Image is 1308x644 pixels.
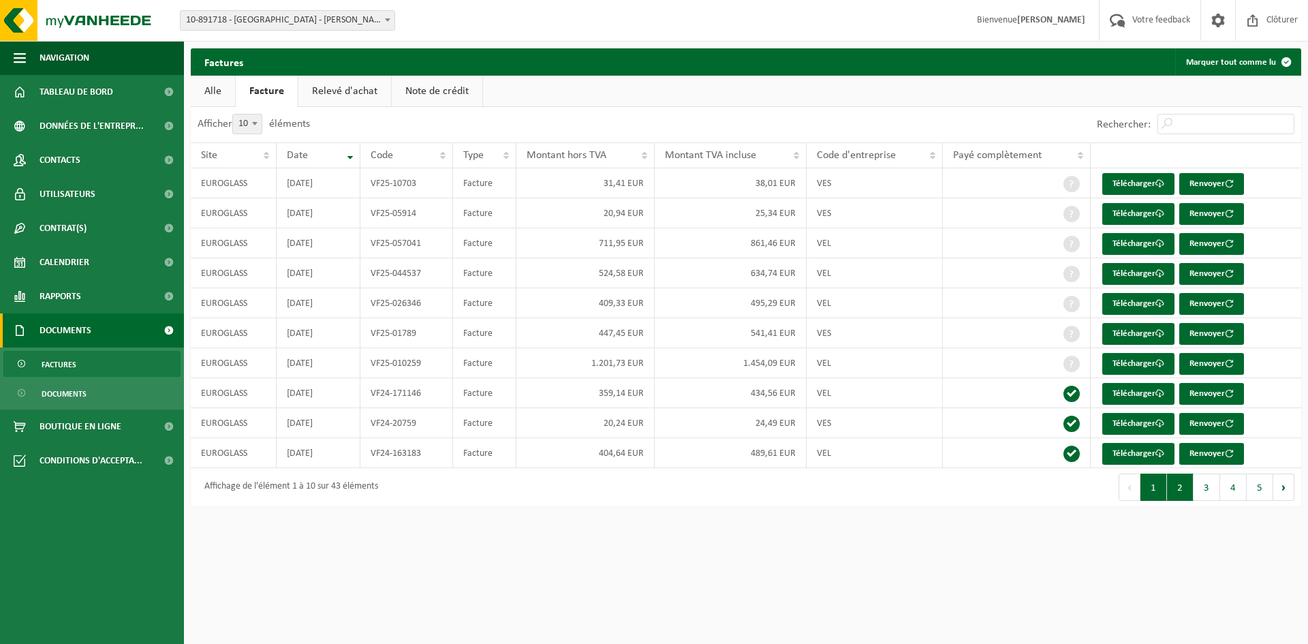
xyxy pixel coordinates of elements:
td: [DATE] [277,228,360,258]
td: 359,14 EUR [516,378,654,408]
td: [DATE] [277,258,360,288]
button: Renvoyer [1179,413,1244,435]
td: VF25-057041 [360,228,453,258]
td: VF25-026346 [360,288,453,318]
a: Télécharger [1102,293,1174,315]
td: VF25-10703 [360,168,453,198]
button: 4 [1220,474,1247,501]
td: VF24-20759 [360,408,453,438]
span: 10-891718 - EUROGLASS - VILLERS-LE-BOUILLET [181,11,394,30]
td: 20,24 EUR [516,408,654,438]
td: Facture [453,168,516,198]
td: Facture [453,318,516,348]
span: Rapports [40,279,81,313]
span: Calendrier [40,245,89,279]
span: Montant hors TVA [527,150,606,161]
strong: [PERSON_NAME] [1017,15,1085,25]
a: Télécharger [1102,413,1174,435]
button: Renvoyer [1179,233,1244,255]
td: 31,41 EUR [516,168,654,198]
span: Contacts [40,143,80,177]
td: 404,64 EUR [516,438,654,468]
td: VES [807,318,943,348]
td: EUROGLASS [191,258,277,288]
td: Facture [453,258,516,288]
td: VF25-010259 [360,348,453,378]
span: 10 [232,114,262,134]
td: 434,56 EUR [655,378,807,408]
span: Site [201,150,217,161]
td: [DATE] [277,288,360,318]
a: Télécharger [1102,203,1174,225]
button: 1 [1140,474,1167,501]
td: VEL [807,288,943,318]
span: Documents [42,381,87,407]
td: 447,45 EUR [516,318,654,348]
span: Utilisateurs [40,177,95,211]
button: Renvoyer [1179,383,1244,405]
span: Données de l'entrepr... [40,109,144,143]
button: Renvoyer [1179,323,1244,345]
span: Code d'entreprise [817,150,896,161]
td: EUROGLASS [191,438,277,468]
td: EUROGLASS [191,168,277,198]
td: 20,94 EUR [516,198,654,228]
span: Factures [42,352,76,378]
td: EUROGLASS [191,228,277,258]
a: Facture [236,76,298,107]
a: Alle [191,76,235,107]
a: Documents [3,380,181,406]
a: Télécharger [1102,323,1174,345]
td: EUROGLASS [191,198,277,228]
span: 10 [233,114,262,134]
td: VEL [807,258,943,288]
label: Rechercher: [1097,119,1151,130]
button: Renvoyer [1179,353,1244,375]
button: 3 [1194,474,1220,501]
td: Facture [453,288,516,318]
span: Montant TVA incluse [665,150,756,161]
td: EUROGLASS [191,318,277,348]
a: Télécharger [1102,443,1174,465]
td: Facture [453,408,516,438]
td: VF25-044537 [360,258,453,288]
td: 711,95 EUR [516,228,654,258]
td: Facture [453,378,516,408]
td: [DATE] [277,378,360,408]
span: Contrat(s) [40,211,87,245]
a: Télécharger [1102,173,1174,195]
button: Renvoyer [1179,263,1244,285]
td: 1.201,73 EUR [516,348,654,378]
td: Facture [453,228,516,258]
td: [DATE] [277,408,360,438]
td: EUROGLASS [191,348,277,378]
td: 38,01 EUR [655,168,807,198]
h2: Factures [191,48,257,75]
td: VF25-01789 [360,318,453,348]
button: 2 [1167,474,1194,501]
button: Marquer tout comme lu [1175,48,1300,76]
span: Date [287,150,308,161]
td: EUROGLASS [191,408,277,438]
span: Boutique en ligne [40,410,121,444]
a: Télécharger [1102,383,1174,405]
td: 634,74 EUR [655,258,807,288]
div: Affichage de l'élément 1 à 10 sur 43 éléments [198,475,378,500]
td: [DATE] [277,198,360,228]
span: 10-891718 - EUROGLASS - VILLERS-LE-BOUILLET [180,10,395,31]
td: VES [807,198,943,228]
td: 24,49 EUR [655,408,807,438]
td: 489,61 EUR [655,438,807,468]
td: Facture [453,198,516,228]
button: 5 [1247,474,1273,501]
span: Conditions d'accepta... [40,444,142,478]
span: Code [371,150,393,161]
span: Navigation [40,41,89,75]
a: Télécharger [1102,263,1174,285]
span: Documents [40,313,91,348]
button: Next [1273,474,1294,501]
td: [DATE] [277,348,360,378]
td: 541,41 EUR [655,318,807,348]
td: 495,29 EUR [655,288,807,318]
button: Previous [1119,474,1140,501]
